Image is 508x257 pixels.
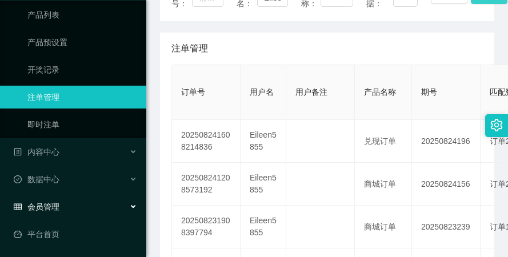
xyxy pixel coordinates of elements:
[14,203,22,211] i: 图标: table
[14,175,22,183] i: 图标: check-circle-o
[241,163,286,206] td: Eileen5855
[14,223,137,246] a: 图标: dashboard平台首页
[14,148,22,156] i: 图标: profile
[355,163,412,206] td: 商城订单
[14,202,59,211] span: 会员管理
[412,206,481,248] td: 20250823239
[172,120,241,163] td: 202508241608214836
[27,31,137,54] a: 产品预设置
[27,58,137,81] a: 开奖记录
[241,206,286,248] td: Eileen5855
[172,206,241,248] td: 202508231908397794
[250,87,274,97] span: 用户名
[364,87,396,97] span: 产品名称
[295,87,327,97] span: 用户备注
[27,113,137,136] a: 即时注单
[181,87,205,97] span: 订单号
[355,120,412,163] td: 兑现订单
[241,120,286,163] td: Eileen5855
[412,163,481,206] td: 20250824156
[490,119,503,131] i: 图标: setting
[27,86,137,109] a: 注单管理
[171,42,208,55] span: 注单管理
[172,163,241,206] td: 202508241208573192
[355,206,412,248] td: 商城订单
[421,87,437,97] span: 期号
[14,147,59,156] span: 内容中心
[412,120,481,163] td: 20250824196
[27,3,137,26] a: 产品列表
[14,175,59,184] span: 数据中心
